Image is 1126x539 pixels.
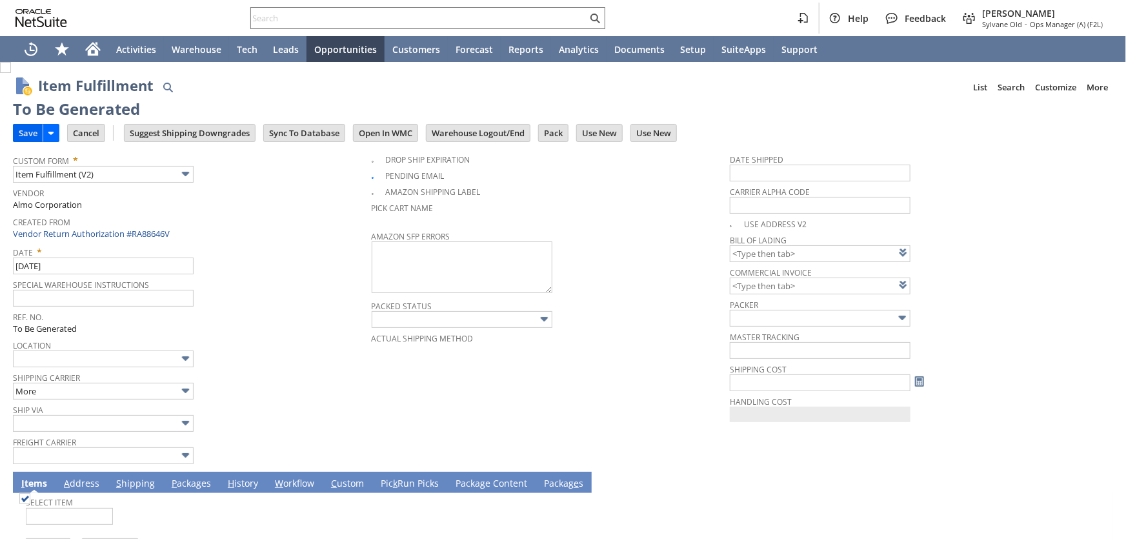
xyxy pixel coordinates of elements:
[13,228,170,239] a: Vendor Return Authorization #RA88646V
[116,43,156,56] span: Activities
[13,99,140,119] div: To Be Generated
[354,125,417,141] input: Open In WMC
[164,36,229,62] a: Warehouse
[125,125,255,141] input: Suggest Shipping Downgrades
[541,477,587,491] a: Packages
[614,43,665,56] span: Documents
[13,247,33,258] a: Date
[456,43,493,56] span: Forecast
[272,477,317,491] a: Workflow
[113,477,158,491] a: Shipping
[178,167,193,181] img: More Options
[13,405,43,416] a: Ship Via
[116,477,121,489] span: S
[331,477,337,489] span: C
[13,199,82,211] span: Almo Corporation
[501,36,551,62] a: Reports
[77,36,108,62] a: Home
[13,340,51,351] a: Location
[314,43,377,56] span: Opportunities
[968,77,992,97] a: List
[631,125,676,141] input: Use New
[14,125,43,141] input: Save
[1081,77,1113,97] a: More
[13,372,80,383] a: Shipping Carrier
[385,36,448,62] a: Customers
[508,43,543,56] span: Reports
[251,10,587,26] input: Search
[377,477,442,491] a: PickRun Picks
[730,235,787,246] a: Bill Of Lading
[13,437,76,448] a: Freight Carrier
[386,187,481,198] a: Amazon Shipping Label
[46,36,77,62] div: Shortcuts
[982,7,1103,19] span: [PERSON_NAME]
[172,477,177,489] span: P
[21,477,25,489] span: I
[273,43,299,56] span: Leads
[781,43,818,56] span: Support
[108,36,164,62] a: Activities
[372,203,434,214] a: Pick Cart Name
[265,36,307,62] a: Leads
[13,280,149,290] a: Special Warehouse Instructions
[714,36,774,62] a: SuiteApps
[721,43,766,56] span: SuiteApps
[61,477,103,491] a: Address
[68,125,105,141] input: Cancel
[178,351,193,366] img: More Options
[392,43,440,56] span: Customers
[730,187,810,198] a: Carrier Alpha Code
[730,364,787,375] a: Shipping Cost
[160,79,176,95] img: Quick Find
[982,19,1022,29] span: Sylvane Old
[427,125,530,141] input: Warehouse Logout/End
[178,416,193,431] img: More Options
[452,477,530,491] a: Package Content
[551,36,607,62] a: Analytics
[1025,19,1027,29] span: -
[730,300,758,310] a: Packer
[912,374,927,389] a: Calculate
[13,156,69,167] a: Custom Form
[15,9,67,27] svg: logo
[229,36,265,62] a: Tech
[744,219,807,230] a: Use Address V2
[13,383,194,400] input: More
[905,12,946,25] span: Feedback
[225,477,261,491] a: History
[38,75,154,96] h1: Item Fulfillment
[372,231,450,242] a: Amazon SFP Errors
[13,166,194,183] input: Item Fulfillment (V2)
[574,477,579,489] span: e
[672,36,714,62] a: Setup
[1030,19,1103,29] span: Ops Manager (A) (F2L)
[372,333,474,344] a: Actual Shipping Method
[26,497,73,508] a: Select Item
[264,125,345,141] input: Sync To Database
[577,125,622,141] input: Use New
[559,43,599,56] span: Analytics
[1030,77,1081,97] a: Customize
[328,477,367,491] a: Custom
[307,36,385,62] a: Opportunities
[393,477,397,489] span: k
[992,77,1030,97] a: Search
[178,383,193,398] img: More Options
[228,477,234,489] span: H
[13,217,70,228] a: Created From
[730,278,910,294] input: <Type then tab>
[85,41,101,57] svg: Home
[730,245,910,262] input: <Type then tab>
[386,170,445,181] a: Pending Email
[13,188,44,199] a: Vendor
[539,125,568,141] input: Pack
[13,312,43,323] a: Ref. No.
[774,36,825,62] a: Support
[15,36,46,62] a: Recent Records
[13,323,77,334] span: To Be Generated
[54,41,70,57] svg: Shortcuts
[178,448,193,463] img: More Options
[730,267,812,278] a: Commercial Invoice
[237,43,257,56] span: Tech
